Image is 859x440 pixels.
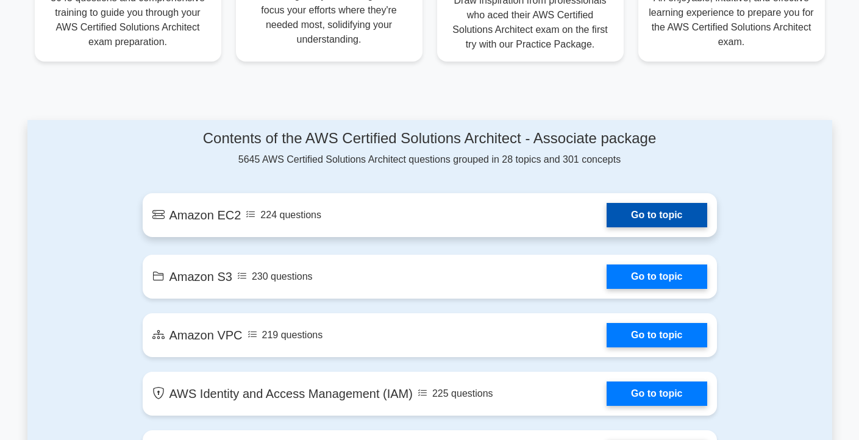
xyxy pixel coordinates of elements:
[607,323,707,347] a: Go to topic
[607,264,707,289] a: Go to topic
[607,381,707,406] a: Go to topic
[143,130,717,167] div: 5645 AWS Certified Solutions Architect questions grouped in 28 topics and 301 concepts
[143,130,717,147] h4: Contents of the AWS Certified Solutions Architect - Associate package
[607,203,707,227] a: Go to topic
